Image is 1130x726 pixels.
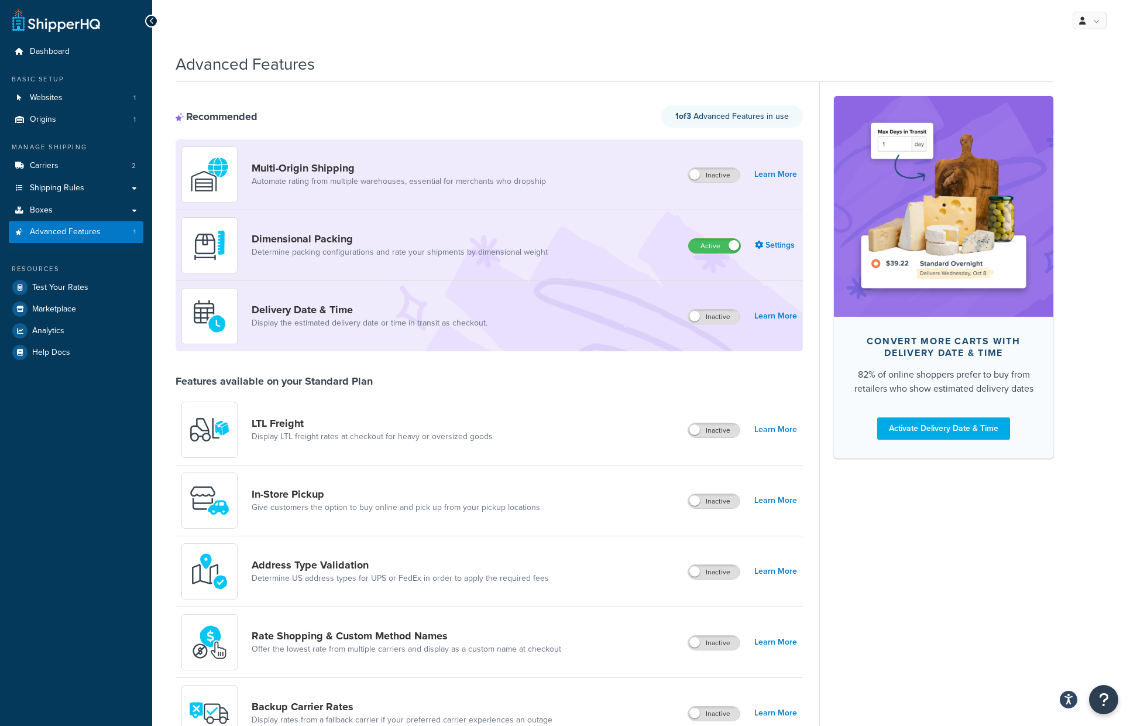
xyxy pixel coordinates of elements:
a: Help Docs [9,342,143,363]
a: Display the estimated delivery date or time in transit as checkout. [252,317,487,329]
div: Features available on your Standard Plan [176,375,373,388]
img: y79ZsPf0fXUFUhFXDzUgf+ktZg5F2+ohG75+v3d2s1D9TjoU8PiyCIluIjV41seZevKCRuEjTPPOKHJsQcmKCXGdfprl3L4q7... [189,409,230,450]
span: Boxes [30,206,53,215]
span: Websites [30,93,63,103]
a: LTL Freight [252,417,493,430]
a: Marketplace [9,299,143,320]
h1: Advanced Features [176,53,315,76]
img: wfgcfpwTIucLEAAAAASUVORK5CYII= [189,480,230,521]
li: Websites [9,87,143,109]
button: Open Resource Center [1089,685,1118,714]
span: Advanced Features [30,227,101,237]
label: Inactive [688,494,740,508]
a: Settings [755,237,797,254]
a: Test Your Rates [9,277,143,298]
span: Help Docs [32,348,70,358]
a: Origins1 [9,109,143,131]
label: Inactive [688,565,740,579]
span: 1 [133,227,136,237]
span: Marketplace [32,304,76,314]
a: Multi-Origin Shipping [252,162,546,174]
a: Delivery Date & Time [252,303,487,316]
a: Dashboard [9,41,143,63]
img: kIG8fy0lQAAAABJRU5ErkJggg== [189,551,230,592]
a: In-Store Pickup [252,488,540,501]
span: Origins [30,115,56,125]
img: icon-duo-feat-rate-shopping-ecdd8bed.png [189,622,230,663]
a: Rate Shopping & Custom Method Names [252,629,561,642]
span: 2 [132,161,136,171]
a: Learn More [754,705,797,721]
a: Analytics [9,320,143,341]
a: Boxes [9,200,143,221]
img: gfkeb5ejjkALwAAAABJRU5ErkJggg== [189,296,230,337]
label: Inactive [688,423,740,437]
a: Dimensional Packing [252,232,548,245]
a: Advanced Features1 [9,221,143,243]
label: Inactive [688,310,740,324]
div: Manage Shipping [9,142,143,152]
span: Shipping Rules [30,183,84,193]
a: Offer the lowest rate from multiple carriers and display as a custom name at checkout [252,643,561,655]
a: Learn More [754,563,797,580]
a: Activate Delivery Date & Time [877,417,1010,440]
a: Backup Carrier Rates [252,700,552,713]
span: 1 [133,93,136,103]
span: Analytics [32,326,64,336]
span: Carriers [30,161,59,171]
img: DTVBYsAAAAAASUVORK5CYII= [189,225,230,266]
strong: 1 of 3 [675,110,691,122]
a: Determine packing configurations and rate your shipments by dimensional weight [252,246,548,258]
li: Advanced Features [9,221,143,243]
a: Give customers the option to buy online and pick up from your pickup locations [252,502,540,513]
a: Learn More [754,422,797,438]
div: Resources [9,264,143,274]
span: 1 [133,115,136,125]
div: Basic Setup [9,74,143,84]
label: Inactive [688,707,740,721]
label: Inactive [688,636,740,650]
span: Dashboard [30,47,70,57]
a: Determine US address types for UPS or FedEx in order to apply the required fees [252,573,549,584]
a: Carriers2 [9,155,143,177]
a: Websites1 [9,87,143,109]
a: Learn More [754,492,797,509]
div: Recommended [176,110,257,123]
span: Test Your Rates [32,283,88,293]
div: 82% of online shoppers prefer to buy from retailers who show estimated delivery dates [853,368,1035,396]
li: Carriers [9,155,143,177]
a: Display LTL freight rates at checkout for heavy or oversized goods [252,431,493,443]
a: Learn More [754,308,797,324]
label: Inactive [688,168,740,182]
li: Origins [9,109,143,131]
span: Advanced Features in use [675,110,789,122]
img: WatD5o0RtDAAAAAElFTkSuQmCC [189,154,230,195]
img: feature-image-ddt-36eae7f7280da8017bfb280eaccd9c446f90b1fe08728e4019434db127062ab4.png [851,114,1036,299]
a: Learn More [754,634,797,650]
div: Convert more carts with delivery date & time [853,335,1035,359]
label: Active [689,239,740,253]
a: Display rates from a fallback carrier if your preferred carrier experiences an outage [252,714,552,726]
a: Address Type Validation [252,559,549,571]
a: Learn More [754,166,797,183]
a: Automate rating from multiple warehouses, essential for merchants who dropship [252,176,546,187]
a: Shipping Rules [9,177,143,199]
